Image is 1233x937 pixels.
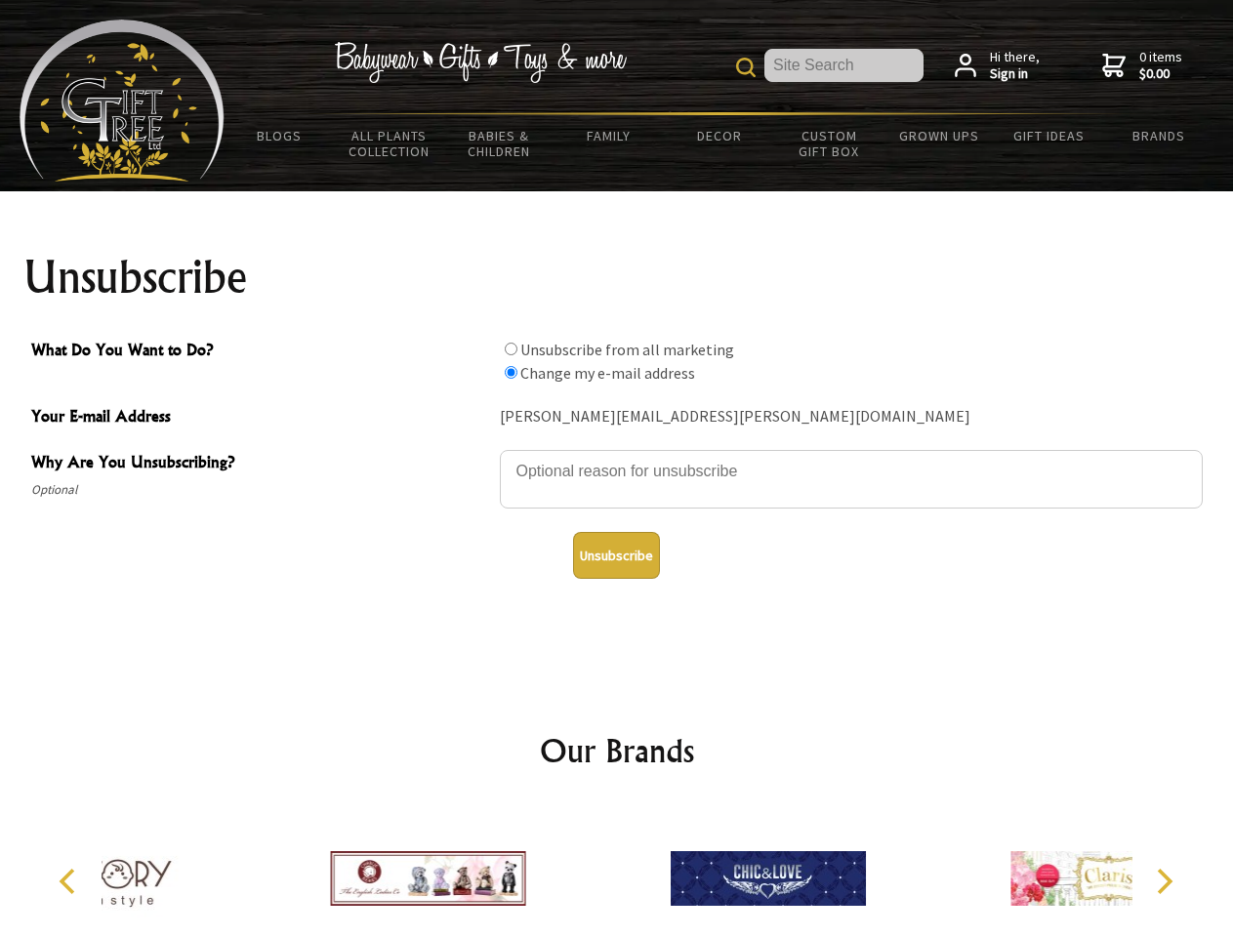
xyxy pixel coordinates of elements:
[555,115,665,156] a: Family
[505,366,517,379] input: What Do You Want to Do?
[520,363,695,383] label: Change my e-mail address
[20,20,225,182] img: Babyware - Gifts - Toys and more...
[990,65,1040,83] strong: Sign in
[49,860,92,903] button: Previous
[31,450,490,478] span: Why Are You Unsubscribing?
[1139,65,1182,83] strong: $0.00
[334,42,627,83] img: Babywear - Gifts - Toys & more
[955,49,1040,83] a: Hi there,Sign in
[225,115,335,156] a: BLOGS
[774,115,884,172] a: Custom Gift Box
[736,58,756,77] img: product search
[764,49,924,82] input: Site Search
[23,254,1211,301] h1: Unsubscribe
[994,115,1104,156] a: Gift Ideas
[31,478,490,502] span: Optional
[664,115,774,156] a: Decor
[1102,49,1182,83] a: 0 items$0.00
[573,532,660,579] button: Unsubscribe
[520,340,734,359] label: Unsubscribe from all marketing
[500,402,1203,432] div: [PERSON_NAME][EMAIL_ADDRESS][PERSON_NAME][DOMAIN_NAME]
[1139,48,1182,83] span: 0 items
[505,343,517,355] input: What Do You Want to Do?
[1104,115,1214,156] a: Brands
[1142,860,1185,903] button: Next
[884,115,994,156] a: Grown Ups
[444,115,555,172] a: Babies & Children
[31,338,490,366] span: What Do You Want to Do?
[39,727,1195,774] h2: Our Brands
[500,450,1203,509] textarea: Why Are You Unsubscribing?
[335,115,445,172] a: All Plants Collection
[31,404,490,432] span: Your E-mail Address
[990,49,1040,83] span: Hi there,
